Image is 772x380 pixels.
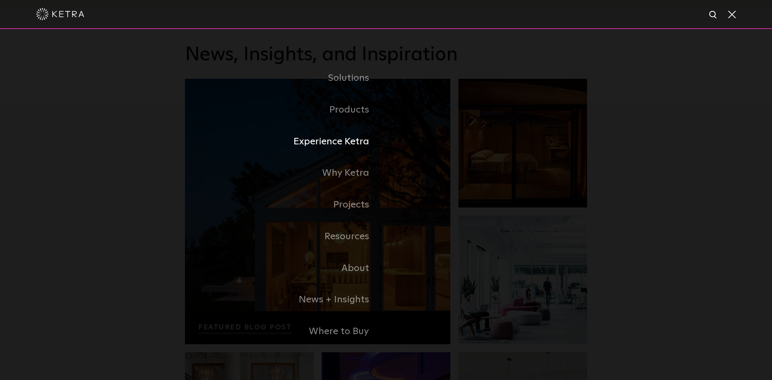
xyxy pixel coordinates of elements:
div: Navigation Menu [185,62,587,347]
a: Resources [185,221,386,253]
a: Where to Buy [185,316,386,347]
a: Products [185,94,386,126]
a: News + Insights [185,284,386,316]
a: Solutions [185,62,386,94]
a: Why Ketra [185,157,386,189]
a: About [185,253,386,284]
a: Experience Ketra [185,126,386,158]
a: Projects [185,189,386,221]
img: ketra-logo-2019-white [36,8,84,20]
img: search icon [708,10,719,20]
